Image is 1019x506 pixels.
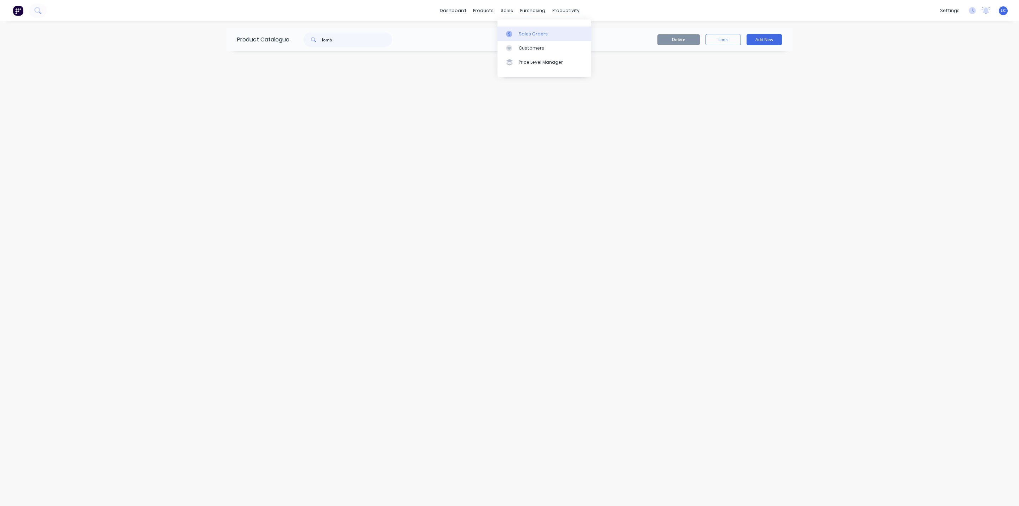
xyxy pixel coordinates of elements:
div: settings [937,5,963,16]
button: Tools [706,34,741,45]
a: Price Level Manager [497,55,591,69]
div: sales [497,5,517,16]
img: Factory [13,5,23,16]
button: Delete [657,34,700,45]
a: Customers [497,41,591,55]
div: Price Level Manager [519,59,563,66]
div: Customers [519,45,544,51]
div: purchasing [517,5,549,16]
input: Search... [322,33,392,47]
div: Sales Orders [519,31,548,37]
a: dashboard [436,5,470,16]
div: products [470,5,497,16]
span: LC [1001,7,1006,14]
button: Add New [747,34,782,45]
div: productivity [549,5,583,16]
div: Product Catalogue [226,28,289,51]
a: Sales Orders [497,27,591,41]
